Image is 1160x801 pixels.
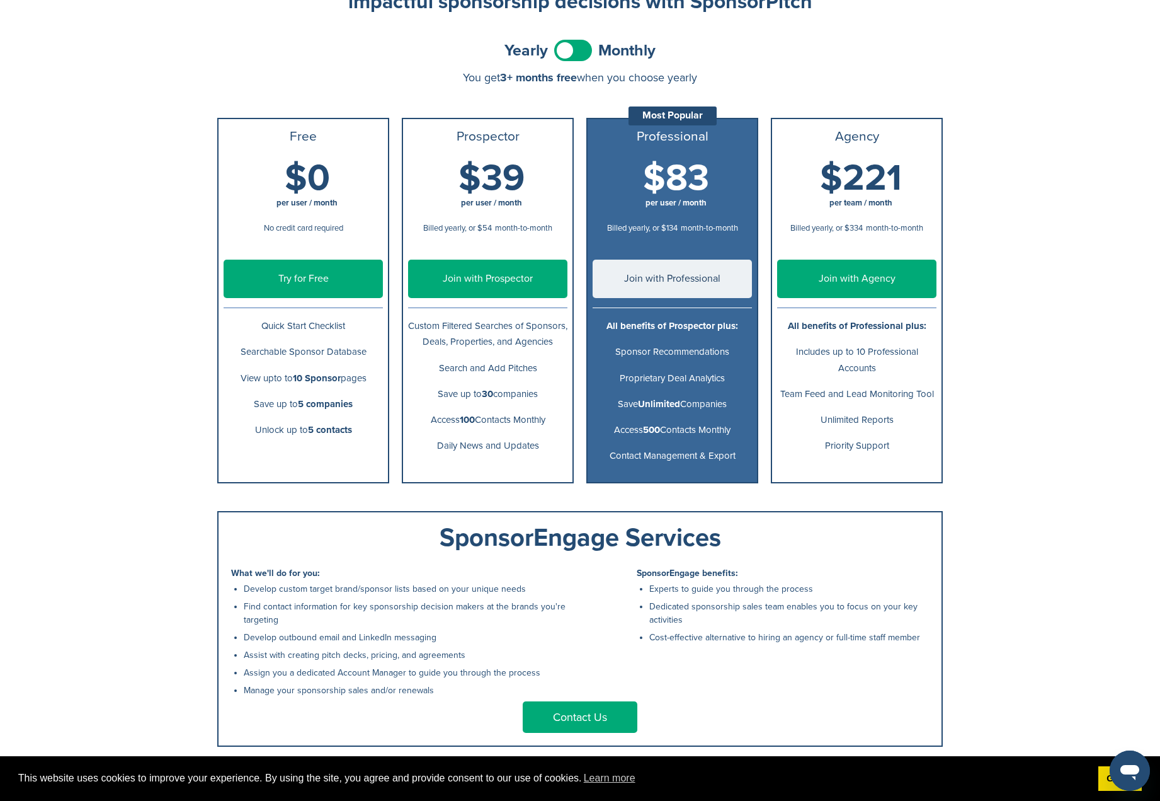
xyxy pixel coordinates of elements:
p: Team Feed and Lead Monitoring Tool [777,386,936,402]
b: 500 [643,424,660,435]
span: $0 [285,156,330,200]
li: Experts to guide you through the process [649,582,929,596]
span: No credit card required [264,223,343,233]
b: All benefits of Prospector plus: [606,320,738,331]
p: View upto to pages [224,371,383,386]
li: Assign you a dedicated Account Manager to guide you through the process [244,666,574,679]
span: $39 [458,156,525,200]
p: Daily News and Updates [408,438,567,454]
a: dismiss cookie message [1098,766,1142,792]
p: Search and Add Pitches [408,360,567,376]
div: Most Popular [628,107,717,125]
p: Unlimited Reports [777,412,936,428]
span: Yearly [504,43,548,59]
span: per user / month [276,198,338,208]
span: Billed yearly, or $134 [607,223,678,233]
a: Join with Agency [777,260,936,298]
p: Unlock up to [224,422,383,438]
iframe: Button to launch messaging window [1110,751,1150,791]
span: This website uses cookies to improve your experience. By using the site, you agree and provide co... [18,769,1088,788]
b: What we'll do for you: [231,568,320,579]
p: Quick Start Checklist [224,318,383,334]
a: Join with Prospector [408,260,567,298]
li: Develop outbound email and LinkedIn messaging [244,631,574,644]
p: Proprietary Deal Analytics [593,371,752,386]
span: $83 [643,156,709,200]
h3: Agency [777,129,936,144]
span: 3+ months free [500,71,577,84]
div: You get when you choose yearly [217,71,943,84]
span: Billed yearly, or $54 [423,223,492,233]
span: $221 [820,156,902,200]
a: Try for Free [224,260,383,298]
h3: Prospector [408,129,567,144]
p: Sponsor Recommendations [593,344,752,360]
span: per user / month [461,198,522,208]
p: Includes up to 10 Professional Accounts [777,344,936,376]
b: Unlimited [638,398,680,410]
span: Monthly [598,43,656,59]
p: Searchable Sponsor Database [224,344,383,360]
div: SponsorEngage Services [231,525,929,550]
b: All benefits of Professional plus: [788,320,926,331]
b: SponsorEngage benefits: [637,568,738,579]
p: Priority Support [777,438,936,454]
span: per team / month [829,198,892,208]
p: Contact Management & Export [593,448,752,464]
a: Join with Professional [593,260,752,298]
p: Save up to companies [408,386,567,402]
li: Find contact information for key sponsorship decision makers at the brands you're targeting [244,600,574,626]
p: Custom Filtered Searches of Sponsors, Deals, Properties, and Agencies [408,318,567,350]
p: Access Contacts Monthly [408,412,567,428]
b: 5 companies [298,398,353,410]
span: month-to-month [866,223,923,233]
span: month-to-month [495,223,552,233]
li: Manage your sponsorship sales and/or renewals [244,684,574,697]
p: Save up to [224,396,383,412]
a: Contact Us [523,701,637,733]
span: month-to-month [681,223,738,233]
li: Cost-effective alternative to hiring an agency or full-time staff member [649,631,929,644]
a: learn more about cookies [582,769,637,788]
span: per user / month [645,198,707,208]
b: 10 Sponsor [293,372,341,384]
b: 30 [482,388,493,400]
span: Billed yearly, or $334 [790,223,863,233]
h3: Free [224,129,383,144]
h3: Professional [593,129,752,144]
li: Develop custom target brand/sponsor lists based on your unique needs [244,582,574,596]
li: Assist with creating pitch decks, pricing, and agreements [244,648,574,662]
b: 5 contacts [308,424,352,435]
b: 100 [460,414,475,425]
p: Save Companies [593,396,752,412]
p: Access Contacts Monthly [593,422,752,438]
li: Dedicated sponsorship sales team enables you to focus on your key activities [649,600,929,626]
